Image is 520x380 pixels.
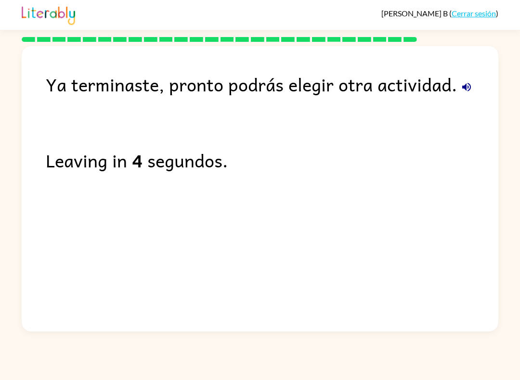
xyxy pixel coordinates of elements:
b: 4 [132,146,143,174]
a: Cerrar sesión [452,9,496,18]
div: Ya terminaste, pronto podrás elegir otra actividad. [46,70,498,98]
div: Leaving in segundos. [46,146,498,174]
img: Literably [22,4,75,25]
span: [PERSON_NAME] B [381,9,449,18]
div: ( ) [381,9,498,18]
